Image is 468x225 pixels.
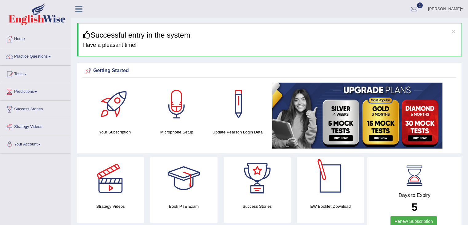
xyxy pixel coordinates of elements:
[83,31,457,39] h3: Successful entry in the system
[83,42,457,48] h4: Have a pleasant time!
[0,66,70,81] a: Tests
[0,48,70,63] a: Practice Questions
[149,129,205,135] h4: Microphone Setup
[297,203,364,210] h4: EW Booklet Download
[0,31,70,46] a: Home
[411,201,417,213] b: 5
[84,66,455,76] div: Getting Started
[150,203,217,210] h4: Book PTE Exam
[0,101,70,116] a: Success Stories
[0,83,70,99] a: Predictions
[417,2,423,8] span: 1
[374,193,455,198] h4: Days to Expiry
[0,136,70,151] a: Your Account
[211,129,266,135] h4: Update Pearson Login Detail
[0,118,70,134] a: Strategy Videos
[224,203,291,210] h4: Success Stories
[272,83,442,149] img: small5.jpg
[77,203,144,210] h4: Strategy Videos
[452,28,455,35] button: ×
[87,129,143,135] h4: Your Subscription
